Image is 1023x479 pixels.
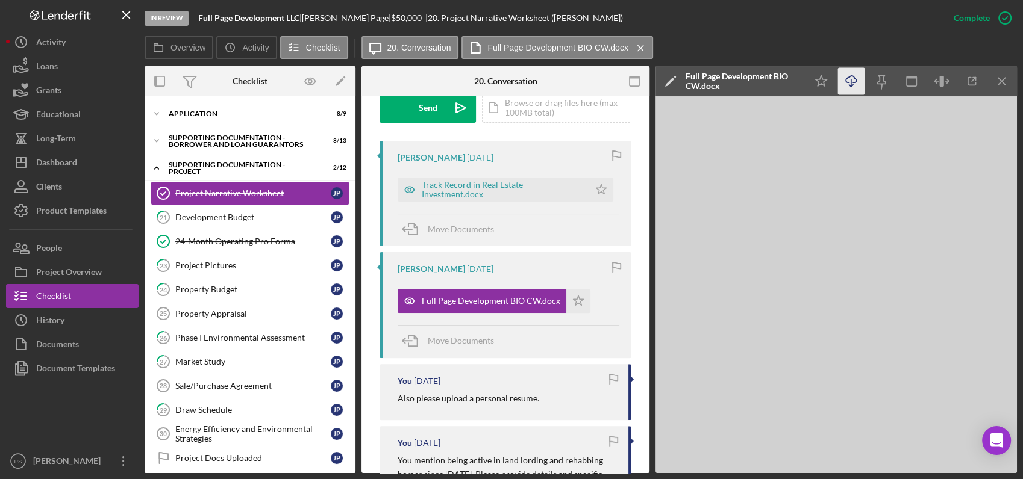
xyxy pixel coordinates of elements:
[36,356,115,383] div: Document Templates
[398,214,506,244] button: Move Documents
[425,13,623,23] div: | 20. Project Narrative Worksheet ([PERSON_NAME])
[242,43,269,52] label: Activity
[331,356,343,368] div: J P
[6,449,139,473] button: PS[PERSON_NAME]
[380,93,476,123] button: Send
[331,404,343,416] div: J P
[151,181,349,205] a: Project Narrative WorksheetJP
[175,261,331,270] div: Project Pictures
[30,449,108,476] div: [PERSON_NAME]
[325,164,346,172] div: 2 / 12
[280,36,348,59] button: Checklist
[6,356,139,380] button: Document Templates
[175,405,331,415] div: Draw Schedule
[331,235,343,247] div: J P
[169,110,316,117] div: Application
[160,285,167,293] tspan: 24
[398,153,465,162] div: [PERSON_NAME]
[422,296,560,306] div: Full Page Development BIO CW.docx
[398,376,412,386] div: You
[331,283,343,295] div: J P
[175,212,331,222] div: Development Budget
[428,335,494,345] span: Move Documents
[387,43,451,52] label: 20. Conversation
[302,13,391,23] div: [PERSON_NAME] Page |
[331,380,343,392] div: J P
[686,72,800,91] div: Full Page Development BIO CW.docx
[655,96,1017,473] iframe: Document Preview
[151,326,349,350] a: 26Phase I Environmental AssessmentJP
[414,376,440,386] time: 2025-08-11 16:00
[331,259,343,271] div: J P
[331,187,343,199] div: J P
[160,382,167,389] tspan: 28
[175,453,331,463] div: Project Docs Uploaded
[487,43,628,52] label: Full Page Development BIO CW.docx
[325,110,346,117] div: 8 / 9
[942,6,1017,30] button: Complete
[175,381,331,391] div: Sale/Purchase Agreement
[331,211,343,223] div: J P
[151,398,349,422] a: 29Draw ScheduleJP
[361,36,459,59] button: 20. Conversation
[398,326,506,356] button: Move Documents
[151,301,349,326] a: 25Property AppraisalJP
[398,392,539,405] p: Also please upload a personal resume.
[954,6,990,30] div: Complete
[145,36,213,59] button: Overview
[160,310,167,317] tspan: 25
[160,261,167,269] tspan: 23
[175,333,331,342] div: Phase I Environmental Assessment
[419,93,437,123] div: Send
[151,350,349,374] a: 27Market StudyJP
[467,153,493,162] time: 2025-08-13 12:34
[175,424,331,443] div: Energy Efficiency and Environmental Strategies
[422,180,583,199] div: Track Record in Real Estate Investment.docx
[461,36,652,59] button: Full Page Development BIO CW.docx
[198,13,302,23] div: |
[331,332,343,344] div: J P
[160,333,167,341] tspan: 26
[169,161,316,175] div: Supporting Documentation - Project
[325,137,346,144] div: 8 / 13
[467,264,493,274] time: 2025-08-13 12:26
[160,406,167,413] tspan: 29
[160,357,167,365] tspan: 27
[398,289,590,313] button: Full Page Development BIO CW.docx
[175,188,331,198] div: Project Narrative Worksheet
[160,213,167,221] tspan: 21
[151,422,349,446] a: 30Energy Efficiency and Environmental StrategiesJP
[391,13,425,23] div: $50,000
[474,76,537,86] div: 20. Conversation
[428,224,494,234] span: Move Documents
[169,134,316,148] div: Supporting Documentation - Borrower and Loan Guarantors
[160,430,167,437] tspan: 30
[175,357,331,366] div: Market Study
